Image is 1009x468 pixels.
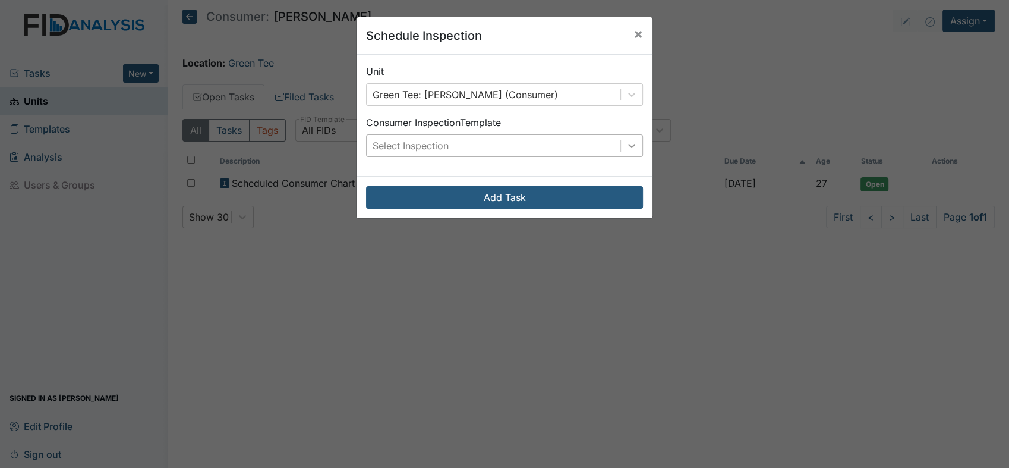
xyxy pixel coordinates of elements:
button: Close [624,17,652,51]
label: Unit [366,64,384,78]
div: Green Tee: [PERSON_NAME] (Consumer) [373,87,558,102]
label: Consumer Inspection Template [366,115,501,130]
span: × [633,25,643,42]
div: Select Inspection [373,139,449,153]
button: Add Task [366,186,643,209]
h5: Schedule Inspection [366,27,482,45]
